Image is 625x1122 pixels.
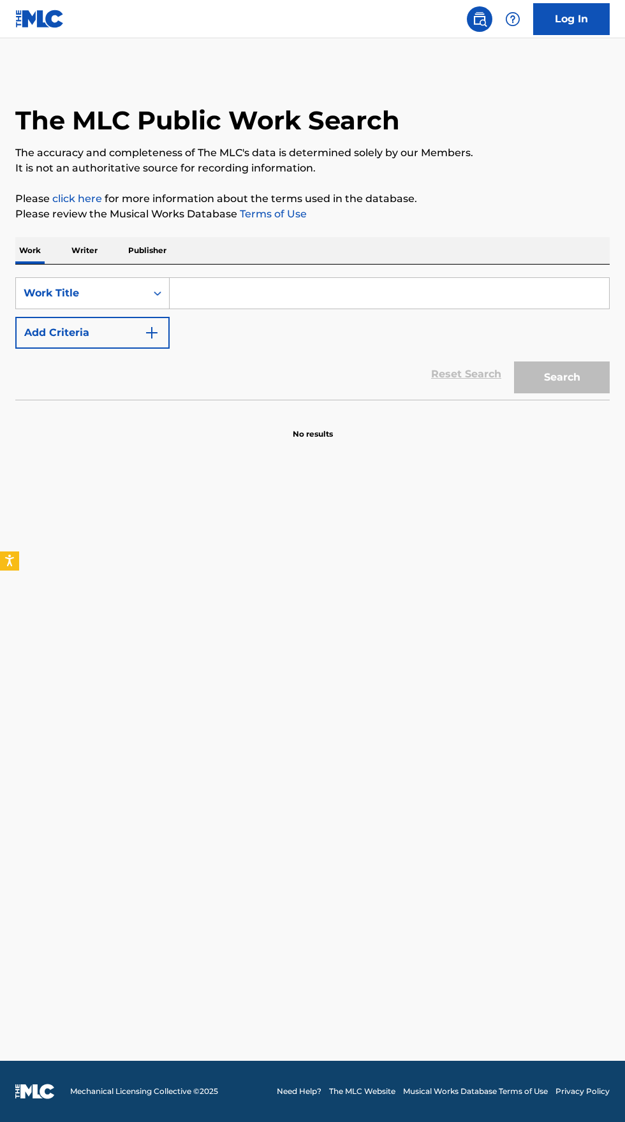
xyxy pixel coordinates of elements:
[505,11,520,27] img: help
[124,237,170,264] p: Publisher
[329,1086,395,1097] a: The MLC Website
[144,325,159,340] img: 9d2ae6d4665cec9f34b9.svg
[277,1086,321,1097] a: Need Help?
[500,6,526,32] div: Help
[293,413,333,440] p: No results
[15,207,610,222] p: Please review the Musical Works Database
[237,208,307,220] a: Terms of Use
[467,6,492,32] a: Public Search
[68,237,101,264] p: Writer
[15,317,170,349] button: Add Criteria
[555,1086,610,1097] a: Privacy Policy
[70,1086,218,1097] span: Mechanical Licensing Collective © 2025
[15,105,400,136] h1: The MLC Public Work Search
[52,193,102,205] a: click here
[15,161,610,176] p: It is not an authoritative source for recording information.
[15,145,610,161] p: The accuracy and completeness of The MLC's data is determined solely by our Members.
[24,286,138,301] div: Work Title
[561,1061,625,1122] iframe: Chat Widget
[15,237,45,264] p: Work
[403,1086,548,1097] a: Musical Works Database Terms of Use
[15,277,610,400] form: Search Form
[15,10,64,28] img: MLC Logo
[533,3,610,35] a: Log In
[472,11,487,27] img: search
[15,191,610,207] p: Please for more information about the terms used in the database.
[15,1084,55,1099] img: logo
